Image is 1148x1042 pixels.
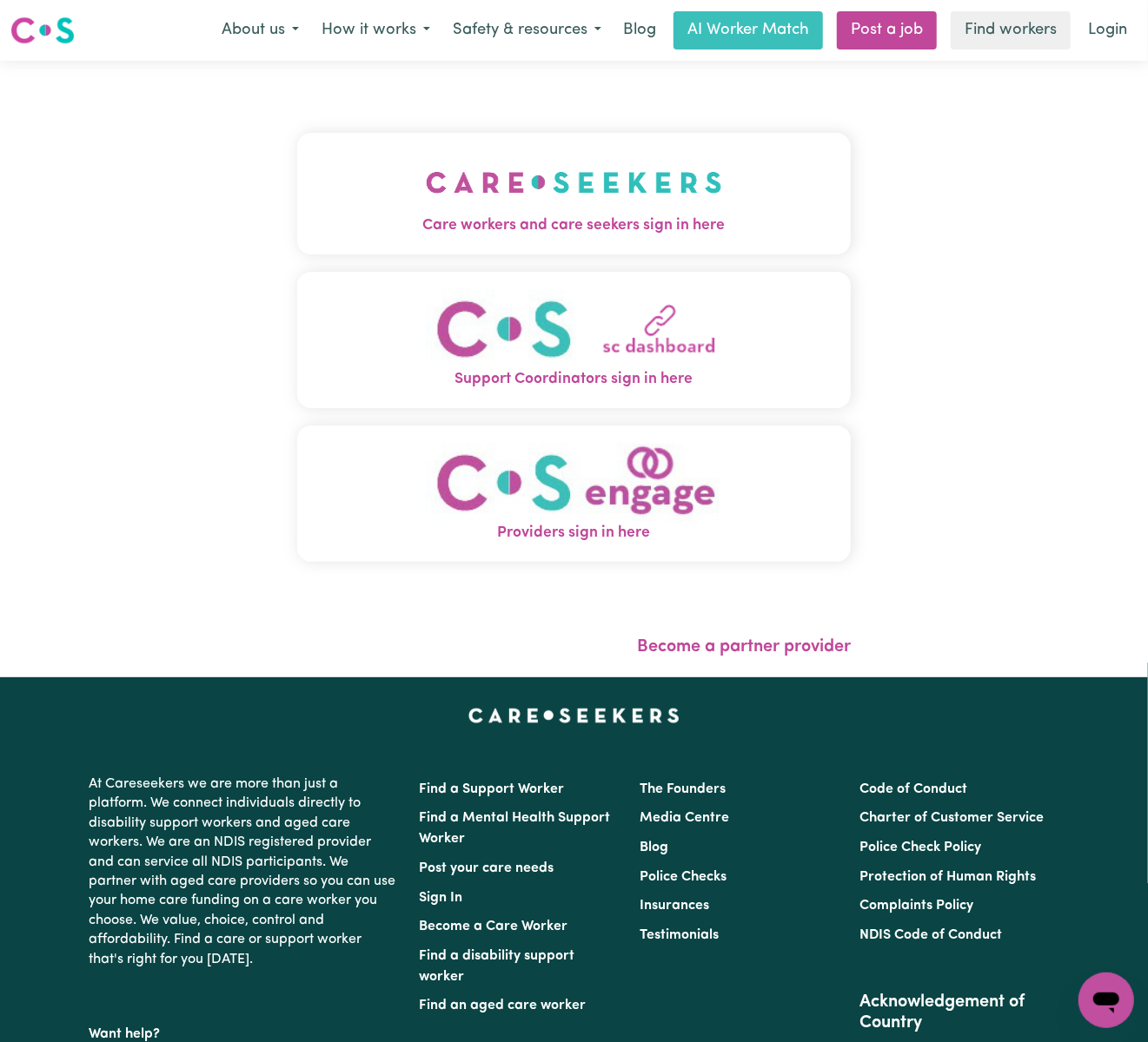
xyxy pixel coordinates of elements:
[10,15,75,46] img: Careseekers logo
[420,891,463,905] a: Sign In
[640,870,727,884] a: Police Checks
[640,782,726,796] a: The Founders
[859,811,1044,825] a: Charter of Customer Service
[1078,973,1134,1028] iframe: Button to launch messaging window
[420,811,611,846] a: Find a Mental Health Support Worker
[420,861,554,875] a: Post your care needs
[837,11,937,49] a: Post a job
[640,811,729,825] a: Media Centre
[310,12,441,49] button: How it works
[859,870,1036,884] a: Protection of Human Rights
[297,425,851,562] button: Providers sign in here
[640,841,668,854] a: Blog
[674,11,823,49] a: AI Worker Match
[90,768,399,976] p: At Careseekers we are more than just a platform. We connect individuals directly to disability su...
[420,949,575,984] a: Find a disability support worker
[859,782,967,796] a: Code of Conduct
[297,368,851,391] span: Support Coordinators sign in here
[297,522,851,544] span: Providers sign in here
[859,841,981,854] a: Police Check Policy
[420,920,568,933] a: Become a Care Worker
[637,638,851,656] a: Become a partner provider
[210,12,310,49] button: About us
[640,899,709,913] a: Insurances
[468,709,680,722] a: Careseekers home page
[10,10,75,50] a: Careseekers logo
[859,928,1002,942] a: NDIS Code of Conduct
[297,214,851,237] span: Care workers and care seekers sign in here
[297,272,851,408] button: Support Coordinators sign in here
[613,11,667,49] a: Blog
[297,133,851,254] button: Care workers and care seekers sign in here
[859,992,1058,1033] h2: Acknowledgement of Country
[420,782,565,796] a: Find a Support Worker
[441,12,613,49] button: Safety & resources
[640,928,719,942] a: Testimonials
[1078,11,1138,49] a: Login
[420,999,587,1012] a: Find an aged care worker
[859,899,973,913] a: Complaints Policy
[951,11,1071,49] a: Find workers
